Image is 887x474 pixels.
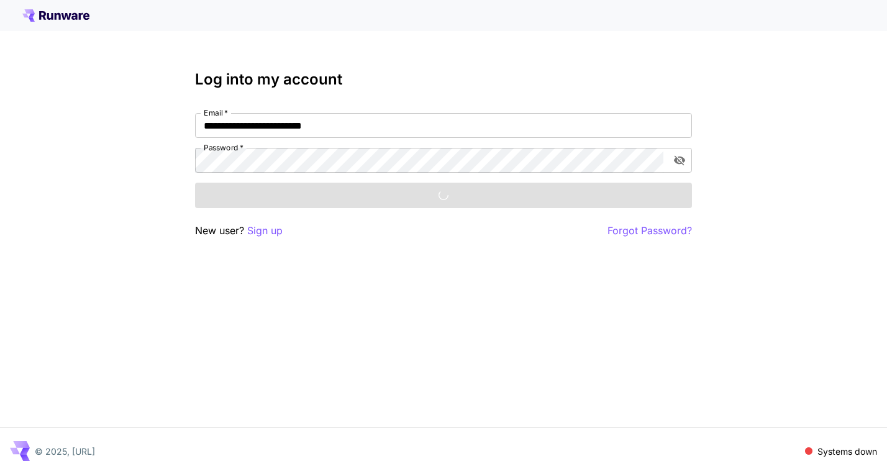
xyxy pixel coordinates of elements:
[195,71,692,88] h3: Log into my account
[247,223,283,239] button: Sign up
[607,223,692,239] button: Forgot Password?
[204,142,243,153] label: Password
[817,445,877,458] p: Systems down
[195,223,283,239] p: New user?
[204,107,228,118] label: Email
[35,445,95,458] p: © 2025, [URL]
[668,149,691,171] button: toggle password visibility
